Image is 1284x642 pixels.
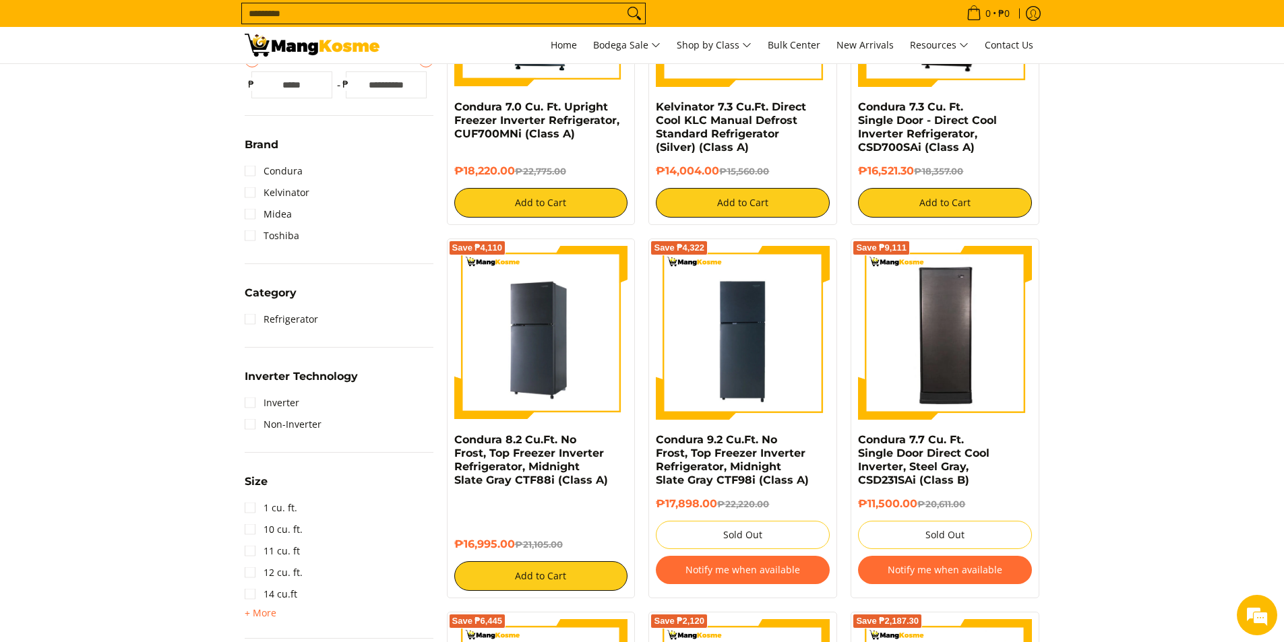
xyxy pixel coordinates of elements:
[719,166,769,176] del: ₱15,560.00
[245,139,278,160] summary: Open
[454,246,628,420] img: Condura 8.2 Cu.Ft. No Frost, Top Freezer Inverter Refrigerator, Midnight Slate Gray CTF88i (Class...
[858,521,1032,549] button: Sold Out
[245,182,309,203] a: Kelvinator
[656,497,830,511] h6: ₱17,898.00
[856,617,919,625] span: Save ₱2,187.30
[656,188,830,218] button: Add to Cart
[544,27,584,63] a: Home
[623,3,645,24] button: Search
[858,433,989,486] a: Condura 7.7 Cu. Ft. Single Door Direct Cool Inverter, Steel Gray, CSD231SAi (Class B)
[245,540,300,562] a: 11 cu. ft
[996,9,1012,18] span: ₱0
[245,203,292,225] a: Midea
[245,371,358,392] summary: Open
[670,27,758,63] a: Shop by Class
[586,27,667,63] a: Bodega Sale
[978,27,1040,63] a: Contact Us
[393,27,1040,63] nav: Main Menu
[656,556,830,584] button: Notify me when available
[656,164,830,178] h6: ₱14,004.00
[245,605,276,621] summary: Open
[515,166,566,176] del: ₱22,775.00
[454,433,608,486] a: Condura 8.2 Cu.Ft. No Frost, Top Freezer Inverter Refrigerator, Midnight Slate Gray CTF88i (Class A)
[677,37,752,54] span: Shop by Class
[856,244,907,252] span: Save ₱9,111
[910,37,969,54] span: Resources
[858,248,1032,418] img: Condura 7.7 Cu. Ft. Single Door Direct Cool Inverter, Steel Gray, CSD231SAi (Class B)
[339,77,353,91] span: ₱
[858,164,1032,178] h6: ₱16,521.30
[983,9,993,18] span: 0
[656,433,809,486] a: Condura 9.2 Cu.Ft. No Frost, Top Freezer Inverter Refrigerator, Midnight Slate Gray CTF98i (Class A)
[245,225,299,247] a: Toshiba
[245,309,318,330] a: Refrigerator
[717,499,769,509] del: ₱22,220.00
[656,521,830,549] button: Sold Out
[245,476,268,487] span: Size
[245,476,268,497] summary: Open
[858,497,1032,511] h6: ₱11,500.00
[654,244,704,252] span: Save ₱4,322
[962,6,1014,21] span: •
[245,139,278,150] span: Brand
[551,38,577,51] span: Home
[515,539,563,550] del: ₱21,105.00
[245,608,276,618] span: + More
[245,562,303,583] a: 12 cu. ft.
[858,100,997,154] a: Condura 7.3 Cu. Ft. Single Door - Direct Cool Inverter Refrigerator, CSD700SAi (Class A)
[654,617,704,625] span: Save ₱2,120
[245,392,299,414] a: Inverter
[245,288,297,309] summary: Open
[245,414,322,435] a: Non-Inverter
[454,561,628,591] button: Add to Cart
[917,499,965,509] del: ₱20,611.00
[656,246,830,420] img: Condura 9.2 Cu.Ft. No Frost, Top Freezer Inverter Refrigerator, Midnight Slate Gray CTF98i (Class A)
[858,188,1032,218] button: Add to Cart
[761,27,827,63] a: Bulk Center
[245,34,379,57] img: Bodega Sale Refrigerator l Mang Kosme: Home Appliances Warehouse Sale
[452,617,503,625] span: Save ₱6,445
[245,77,258,91] span: ₱
[245,497,297,519] a: 1 cu. ft.
[452,244,503,252] span: Save ₱4,110
[245,160,303,182] a: Condura
[768,38,820,51] span: Bulk Center
[245,583,297,605] a: 14 cu.ft
[245,519,303,540] a: 10 cu. ft.
[985,38,1033,51] span: Contact Us
[245,288,297,298] span: Category
[454,100,619,140] a: Condura 7.0 Cu. Ft. Upright Freezer Inverter Refrigerator, CUF700MNi (Class A)
[914,166,963,176] del: ₱18,357.00
[858,556,1032,584] button: Notify me when available
[454,164,628,178] h6: ₱18,220.00
[454,188,628,218] button: Add to Cart
[836,38,894,51] span: New Arrivals
[656,100,806,154] a: Kelvinator 7.3 Cu.Ft. Direct Cool KLC Manual Defrost Standard Refrigerator (Silver) (Class A)
[903,27,975,63] a: Resources
[245,371,358,382] span: Inverter Technology
[454,538,628,551] h6: ₱16,995.00
[593,37,661,54] span: Bodega Sale
[830,27,900,63] a: New Arrivals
